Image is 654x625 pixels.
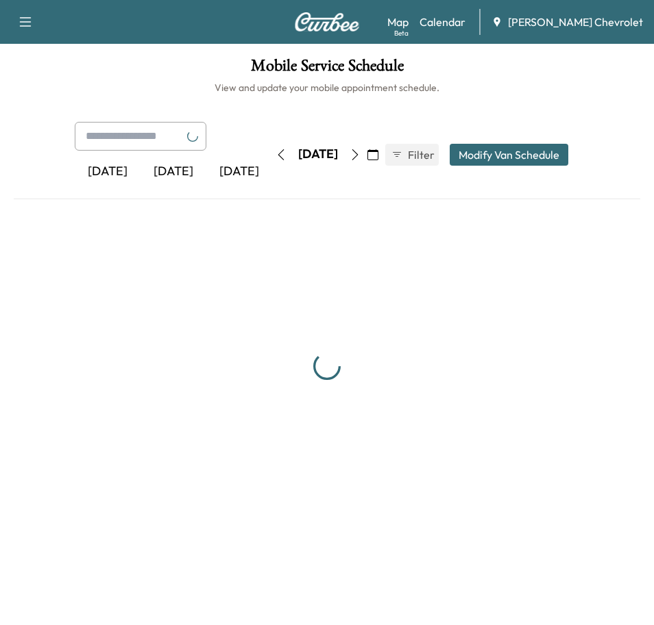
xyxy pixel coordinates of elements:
button: Filter [385,144,439,166]
img: Curbee Logo [294,12,360,31]
span: Filter [408,146,433,163]
span: [PERSON_NAME] Chevrolet [508,14,643,30]
h1: Mobile Service Schedule [14,58,640,81]
h6: View and update your mobile appointment schedule. [14,81,640,94]
div: [DATE] [298,146,338,163]
div: [DATE] [75,156,141,188]
div: [DATE] [141,156,206,188]
a: MapBeta [387,14,409,30]
a: Calendar [420,14,465,30]
div: [DATE] [206,156,272,188]
button: Modify Van Schedule [450,144,568,166]
div: Beta [394,28,409,38]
